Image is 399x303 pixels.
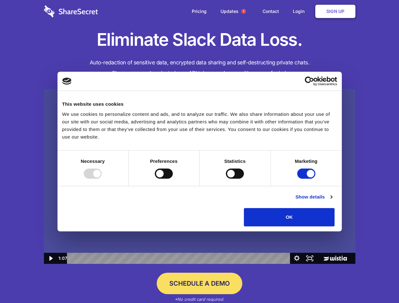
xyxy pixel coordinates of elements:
[256,2,285,21] a: Contact
[72,253,287,264] div: Playbar
[44,28,355,51] h1: Eliminate Slack Data Loss.
[157,273,242,294] a: Schedule a Demo
[295,158,317,164] strong: Marketing
[62,78,72,85] img: logo
[287,2,314,21] a: Login
[62,110,337,141] div: We use cookies to personalize content and ads, and to analyze our traffic. We also share informat...
[290,253,303,264] button: Show settings menu
[241,9,246,14] span: 1
[185,2,213,21] a: Pricing
[295,193,332,201] a: Show details
[316,253,355,264] a: Wistia Logo -- Learn More
[44,57,355,78] h4: Auto-redaction of sensitive data, encrypted data sharing and self-destructing private chats. Shar...
[62,100,337,108] div: This website uses cookies
[44,5,98,17] img: logo-wordmark-white-trans-d4663122ce5f474addd5e946df7df03e33cb6a1c49d2221995e7729f52c070b2.svg
[315,5,355,18] a: Sign Up
[282,76,337,86] a: Usercentrics Cookiebot - opens in a new window
[367,271,391,295] iframe: Drift Widget Chat Controller
[175,297,224,302] em: *No credit card required.
[44,89,355,264] img: Sharesecret
[224,158,246,164] strong: Statistics
[44,253,57,264] button: Play Video
[81,158,105,164] strong: Necessary
[303,253,316,264] button: Fullscreen
[150,158,178,164] strong: Preferences
[244,208,335,226] button: OK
